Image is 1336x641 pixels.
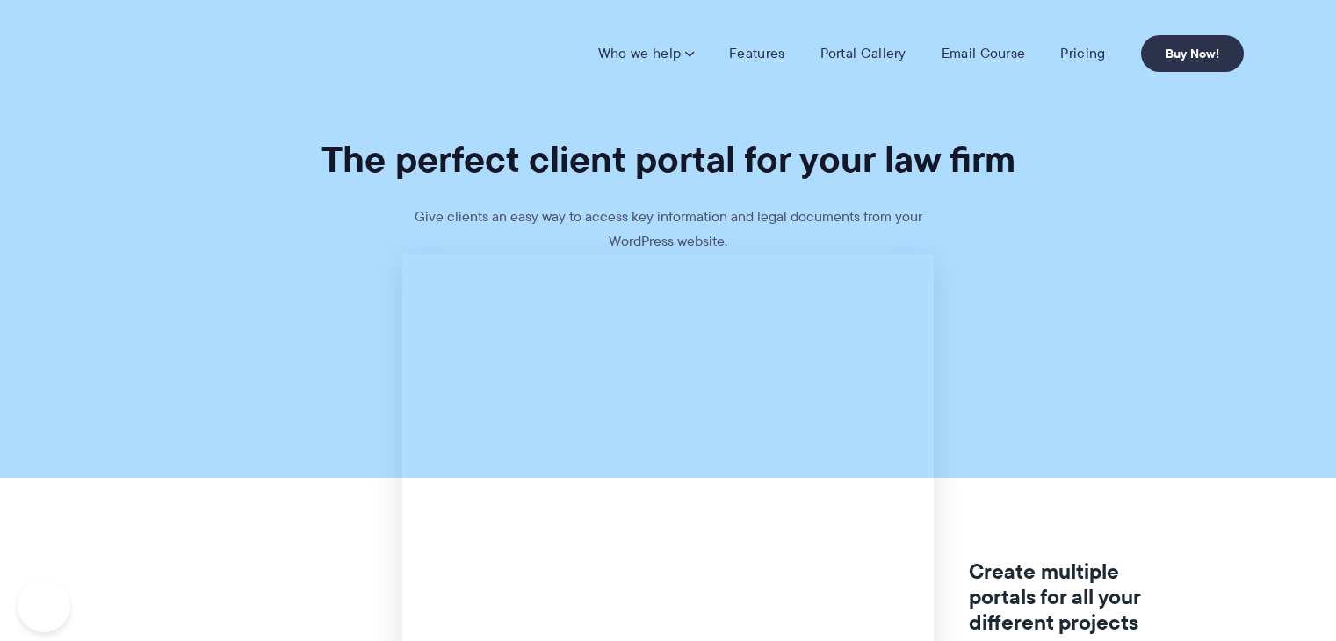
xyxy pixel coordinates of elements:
a: Who we help [598,45,694,62]
p: Give clients an easy way to access key information and legal documents from your WordPress website. [405,205,932,254]
h3: Create multiple portals for all your different projects [969,559,1161,635]
a: Email Course [942,45,1026,62]
a: Buy Now! [1141,35,1244,72]
a: Features [729,45,784,62]
iframe: Toggle Customer Support [18,580,70,632]
a: Pricing [1060,45,1105,62]
a: Portal Gallery [820,45,906,62]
